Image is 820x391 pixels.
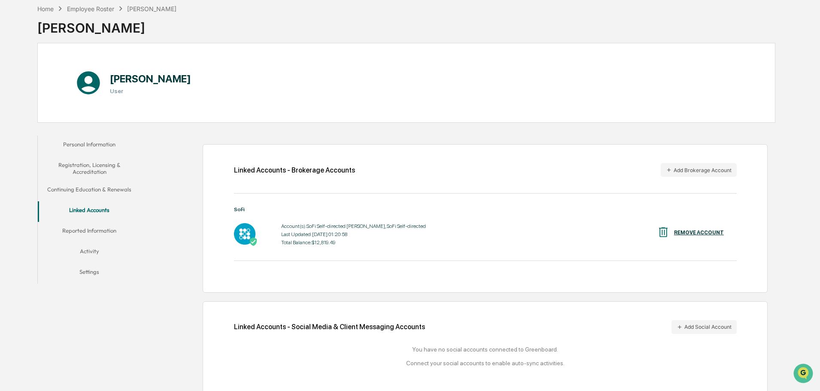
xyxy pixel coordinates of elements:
button: Start new chat [146,68,156,79]
div: Linked Accounts - Social Media & Client Messaging Accounts [234,320,737,334]
div: 🗄️ [62,109,69,116]
span: Attestations [71,108,106,117]
button: Reported Information [38,222,141,242]
img: 1746055101610-c473b297-6a78-478c-a979-82029cc54cd1 [9,66,24,81]
button: Add Brokerage Account [661,163,737,177]
img: REMOVE ACCOUNT [657,226,670,239]
div: Linked Accounts - Brokerage Accounts [234,166,355,174]
div: Start new chat [29,66,141,74]
div: [PERSON_NAME] [37,13,176,36]
a: 🔎Data Lookup [5,121,58,136]
button: Continuing Education & Renewals [38,181,141,201]
div: 🖐️ [9,109,15,116]
p: How can we help? [9,18,156,32]
div: Last Updated: [DATE] 01:20:58 [281,231,426,237]
div: We're available if you need us! [29,74,109,81]
a: 🖐️Preclearance [5,105,59,120]
div: You have no social accounts connected to Greenboard. Connect your social accounts to enable auto-... [234,346,737,367]
button: Add Social Account [671,320,737,334]
img: SoFi - Active [234,223,255,245]
button: Registration, Licensing & Accreditation [38,156,141,181]
button: Linked Accounts [38,201,141,222]
div: REMOVE ACCOUNT [674,230,724,236]
span: Data Lookup [17,124,54,133]
span: Preclearance [17,108,55,117]
button: Activity [38,242,141,263]
a: Powered byPylon [61,145,104,152]
div: [PERSON_NAME] [127,5,176,12]
button: Personal Information [38,136,141,156]
h3: User [110,88,191,94]
div: secondary tabs example [38,136,141,284]
div: Home [37,5,54,12]
button: Settings [38,263,141,284]
a: 🗄️Attestations [59,105,110,120]
div: Account(s): SoFi Self-directed [PERSON_NAME], SoFi Self-directed [281,223,426,229]
div: Employee Roster [67,5,114,12]
span: Pylon [85,145,104,152]
div: 🔎 [9,125,15,132]
iframe: Open customer support [793,363,816,386]
div: SoFi [234,206,737,212]
img: Active [249,237,258,246]
h1: [PERSON_NAME] [110,73,191,85]
div: Total Balance: $12,819.49 [281,239,426,246]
